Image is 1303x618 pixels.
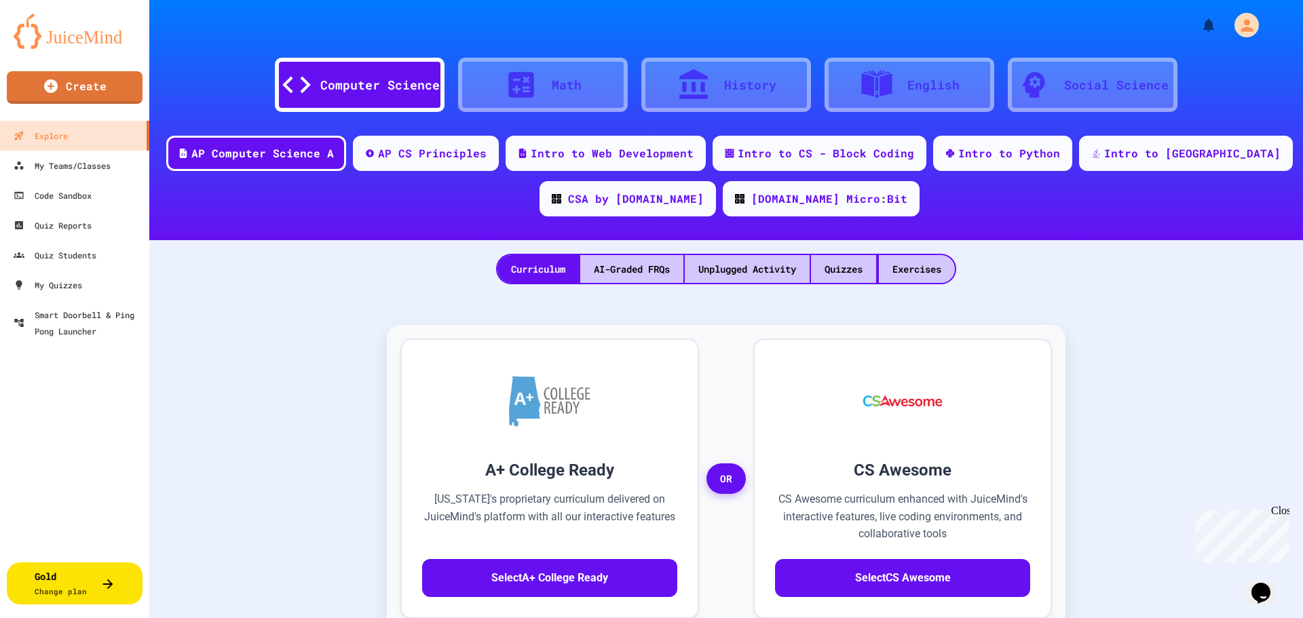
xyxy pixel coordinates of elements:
[320,76,440,94] div: Computer Science
[422,458,677,482] h3: A+ College Ready
[14,157,111,174] div: My Teams/Classes
[35,586,87,596] span: Change plan
[706,463,746,495] span: OR
[879,255,955,283] div: Exercises
[1190,505,1289,562] iframe: chat widget
[1246,564,1289,604] iframe: chat widget
[751,191,907,207] div: [DOMAIN_NAME] Micro:Bit
[775,458,1030,482] h3: CS Awesome
[1104,145,1281,161] div: Intro to [GEOGRAPHIC_DATA]
[378,145,487,161] div: AP CS Principles
[422,559,677,597] button: SelectA+ College Ready
[738,145,914,161] div: Intro to CS - Block Coding
[14,217,92,233] div: Quiz Reports
[735,194,744,204] img: CODE_logo_RGB.png
[5,5,94,86] div: Chat with us now!Close
[422,490,677,543] p: [US_STATE]'s proprietary curriculum delivered on JuiceMind's platform with all our interactive fe...
[568,191,704,207] div: CSA by [DOMAIN_NAME]
[1220,9,1262,41] div: My Account
[14,247,96,263] div: Quiz Students
[191,145,334,161] div: AP Computer Science A
[850,360,956,442] img: CS Awesome
[7,71,143,104] a: Create
[14,277,82,293] div: My Quizzes
[531,145,694,161] div: Intro to Web Development
[497,255,579,283] div: Curriculum
[580,255,683,283] div: AI-Graded FRQs
[7,562,143,604] button: GoldChange plan
[907,76,960,94] div: English
[775,559,1030,597] button: SelectCS Awesome
[14,14,136,49] img: logo-orange.svg
[775,490,1030,543] p: CS Awesome curriculum enhanced with JuiceMind's interactive features, live coding environments, a...
[685,255,810,283] div: Unplugged Activity
[958,145,1060,161] div: Intro to Python
[14,307,144,339] div: Smart Doorbell & Ping Pong Launcher
[1175,14,1220,37] div: My Notifications
[1064,76,1169,94] div: Social Science
[552,76,582,94] div: Math
[35,569,87,598] div: Gold
[14,128,68,144] div: Explore
[552,194,561,204] img: CODE_logo_RGB.png
[724,76,776,94] div: History
[14,187,92,204] div: Code Sandbox
[811,255,876,283] div: Quizzes
[509,376,590,427] img: A+ College Ready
